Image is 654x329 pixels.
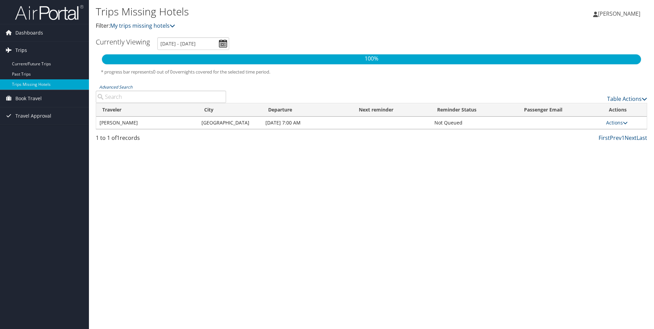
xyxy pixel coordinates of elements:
[610,134,622,142] a: Prev
[262,117,353,129] td: [DATE] 7:00 AM
[101,69,642,75] h5: * progress bar represents overnights covered for the selected time period.
[622,134,625,142] a: 1
[96,103,198,117] th: Traveler: activate to sort column ascending
[431,117,518,129] td: Not Queued
[262,103,353,117] th: Departure: activate to sort column descending
[99,84,132,90] a: Advanced Search
[637,134,647,142] a: Last
[593,3,647,24] a: [PERSON_NAME]
[96,22,463,30] p: Filter:
[603,103,647,117] th: Actions
[117,134,120,142] span: 1
[518,103,603,117] th: Passenger Email: activate to sort column ascending
[96,91,226,103] input: Advanced Search
[599,134,610,142] a: First
[15,90,42,107] span: Book Travel
[157,37,229,50] input: [DATE] - [DATE]
[15,42,27,59] span: Trips
[96,4,463,19] h1: Trips Missing Hotels
[15,24,43,41] span: Dashboards
[153,69,173,75] span: 0 out of 0
[431,103,518,117] th: Reminder Status
[353,103,431,117] th: Next reminder
[15,4,83,21] img: airportal-logo.png
[96,134,226,145] div: 1 to 1 of records
[96,37,150,47] h3: Currently Viewing
[598,10,640,17] span: [PERSON_NAME]
[96,117,198,129] td: [PERSON_NAME]
[15,107,51,124] span: Travel Approval
[625,134,637,142] a: Next
[606,119,628,126] a: Actions
[607,95,647,103] a: Table Actions
[102,54,641,63] p: 100%
[198,117,262,129] td: [GEOGRAPHIC_DATA]
[198,103,262,117] th: City: activate to sort column ascending
[110,22,175,29] a: My trips missing hotels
